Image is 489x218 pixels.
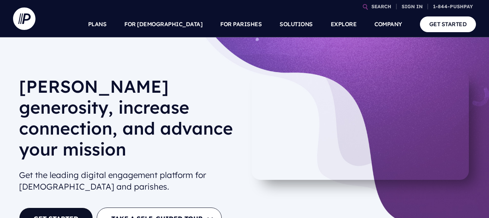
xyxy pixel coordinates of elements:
h1: [PERSON_NAME] generosity, increase connection, and advance your mission [19,76,239,166]
a: FOR PARISHES [220,11,262,37]
a: SOLUTIONS [280,11,313,37]
a: GET STARTED [420,16,476,32]
h2: Get the leading digital engagement platform for [DEMOGRAPHIC_DATA] and parishes. [19,166,239,196]
a: PLANS [88,11,107,37]
a: FOR [DEMOGRAPHIC_DATA] [124,11,202,37]
a: EXPLORE [331,11,357,37]
a: COMPANY [374,11,402,37]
